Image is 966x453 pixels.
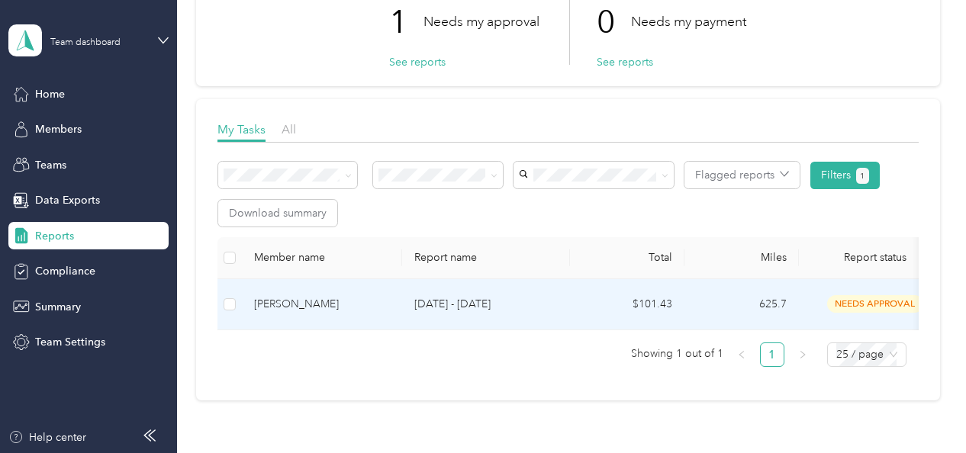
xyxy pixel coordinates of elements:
span: My Tasks [217,122,266,137]
span: Home [35,86,65,102]
td: $101.43 [570,279,684,330]
span: Team Settings [35,334,105,350]
td: 625.7 [684,279,799,330]
a: 1 [761,343,784,366]
button: Filters1 [810,162,880,189]
button: right [791,342,815,367]
button: See reports [389,54,446,70]
span: Data Exports [35,192,100,208]
span: Members [35,121,82,137]
span: Summary [35,299,81,315]
span: Reports [35,228,74,244]
th: Member name [242,237,402,279]
button: See reports [597,54,653,70]
p: [DATE] - [DATE] [414,296,558,313]
button: Flagged reports [684,162,800,188]
span: 25 / page [836,343,897,366]
button: left [729,342,754,367]
div: [PERSON_NAME] [254,296,390,313]
div: Member name [254,251,390,264]
p: Needs my payment [631,12,746,31]
span: Report status [811,251,939,264]
span: Teams [35,157,66,173]
li: Next Page [791,342,815,367]
span: All [282,122,296,137]
button: 1 [856,168,869,184]
li: Previous Page [729,342,754,367]
p: Needs my approval [423,12,539,31]
iframe: Everlance-gr Chat Button Frame [881,368,966,453]
span: left [737,350,746,359]
div: Total [582,251,672,264]
div: Miles [697,251,787,264]
button: Help center [8,429,86,445]
button: Download summary [218,200,337,226]
span: Compliance [35,263,95,279]
span: needs approval [827,295,923,313]
div: Team dashboard [50,38,121,47]
li: 1 [760,342,784,367]
span: right [798,350,807,359]
span: Showing 1 out of 1 [631,342,723,365]
th: Report name [402,237,570,279]
span: 1 [860,169,865,183]
div: Page Size [827,342,906,367]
